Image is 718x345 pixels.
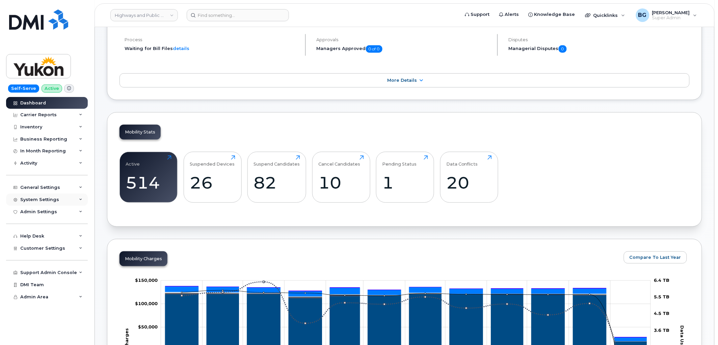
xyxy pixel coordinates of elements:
h5: Managerial Disputes [509,45,690,53]
input: Find something... [187,9,289,21]
g: QST [165,286,647,337]
a: details [173,46,189,51]
a: Cancel Candidates10 [318,155,364,199]
span: Super Admin [652,15,690,21]
a: Pending Status1 [382,155,428,199]
g: $0 [138,324,158,329]
tspan: 5.5 TB [654,294,670,299]
tspan: 4.5 TB [654,311,670,316]
a: Support [460,8,495,21]
a: Suspended Devices26 [190,155,235,199]
a: Knowledge Base [524,8,580,21]
tspan: 6.4 TB [654,277,670,283]
tspan: $50,000 [138,324,158,329]
span: BG [638,11,647,19]
h4: Approvals [317,37,491,42]
div: Bill Geary [631,8,702,22]
div: 10 [318,173,364,193]
div: Quicklinks [581,8,630,22]
div: 1 [382,173,428,193]
h5: Managers Approved [317,45,491,53]
div: Data Conflicts [446,155,478,167]
div: 82 [254,173,300,193]
a: Data Conflicts20 [446,155,492,199]
div: 20 [446,173,492,193]
h4: Disputes [509,37,690,42]
div: Pending Status [382,155,417,167]
span: Support [471,11,490,18]
div: Cancel Candidates [318,155,360,167]
a: Alerts [495,8,524,21]
span: Quicklinks [593,13,618,18]
tspan: $100,000 [135,301,158,306]
g: $0 [135,277,158,283]
div: 26 [190,173,235,193]
div: Active [126,155,140,167]
div: Suspended Devices [190,155,235,167]
a: Highways and Public Works (YTG) [110,9,178,21]
tspan: $150,000 [135,277,158,283]
tspan: 3.6 TB [654,327,670,333]
a: Suspend Candidates82 [254,155,300,199]
span: Knowledge Base [534,11,575,18]
button: Compare To Last Year [624,251,687,264]
span: Compare To Last Year [630,254,681,261]
span: [PERSON_NAME] [652,10,690,15]
g: PST [165,286,647,337]
g: Data [165,293,647,341]
span: Alerts [505,11,519,18]
div: 514 [126,173,171,193]
g: $0 [135,301,158,306]
h4: Process [125,37,299,42]
span: 0 [559,45,567,53]
span: 0 of 0 [366,45,382,53]
li: Waiting for Bill Files [125,45,299,52]
a: Active514 [126,155,171,199]
span: More Details [388,78,417,83]
g: Features [165,286,647,341]
div: Suspend Candidates [254,155,300,167]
